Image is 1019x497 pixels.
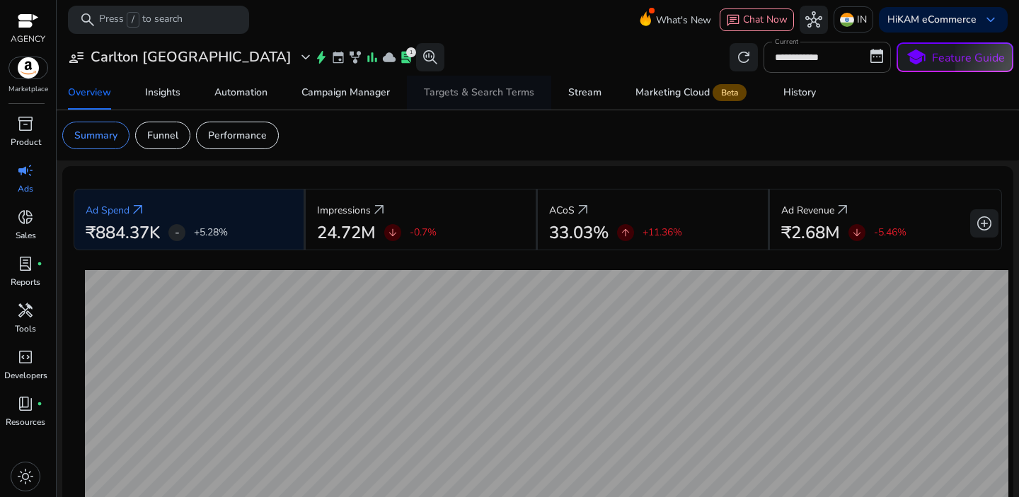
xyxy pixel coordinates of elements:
[17,468,34,485] span: light_mode
[874,228,906,238] p: -5.46%
[783,88,816,98] div: History
[365,50,379,64] span: bar_chart
[214,88,267,98] div: Automation
[720,8,794,31] button: chatChat Now
[17,349,34,366] span: code_blocks
[399,50,413,64] span: lab_profile
[37,401,42,407] span: fiber_manual_record
[982,11,999,28] span: keyboard_arrow_down
[16,229,36,242] p: Sales
[416,43,444,71] button: search_insights
[424,88,534,98] div: Targets & Search Terms
[79,11,96,28] span: search
[18,182,33,195] p: Ads
[11,136,41,148] p: Product
[743,13,788,26] span: Chat Now
[857,7,867,32] p: IN
[635,87,749,98] div: Marketing Cloud
[17,302,34,319] span: handyman
[781,203,834,218] p: Ad Revenue
[301,88,390,98] div: Campaign Manager
[91,49,292,66] h3: Carlton [GEOGRAPHIC_DATA]
[410,228,437,238] p: -0.7%
[68,88,111,98] div: Overview
[317,223,376,243] h2: 24.72M
[897,42,1013,72] button: schoolFeature Guide
[620,227,631,238] span: arrow_upward
[834,201,851,218] a: arrow_outward
[549,223,609,243] h2: 33.03%
[643,228,682,238] p: +11.36%
[851,227,863,238] span: arrow_downward
[575,201,592,218] a: arrow_outward
[17,162,34,179] span: campaign
[317,203,371,218] p: Impressions
[15,322,36,335] p: Tools
[86,203,129,218] p: Ad Spend
[422,49,439,66] span: search_insights
[897,13,977,26] b: KAM eCommerce
[127,12,139,28] span: /
[976,215,993,232] span: add_circle
[37,261,42,267] span: fiber_manual_record
[74,128,117,143] p: Summary
[656,8,711,33] span: What's New
[99,12,183,28] p: Press to search
[932,49,1005,66] p: Feature Guide
[382,50,396,64] span: cloud
[175,224,180,241] span: -
[297,49,314,66] span: expand_more
[840,13,854,27] img: in.svg
[713,84,747,101] span: Beta
[17,255,34,272] span: lab_profile
[11,33,45,45] p: AGENCY
[331,50,345,64] span: event
[17,395,34,412] span: book_4
[17,115,34,132] span: inventory_2
[8,84,48,95] p: Marketplace
[9,57,47,78] img: amazon.svg
[387,227,398,238] span: arrow_downward
[906,47,926,68] span: school
[194,228,228,238] p: +5.28%
[406,47,416,57] div: 1
[887,15,977,25] p: Hi
[86,223,160,243] h2: ₹884.37K
[348,50,362,64] span: family_history
[805,11,822,28] span: hub
[781,223,840,243] h2: ₹2.68M
[6,416,45,428] p: Resources
[129,201,146,218] a: arrow_outward
[371,201,388,218] a: arrow_outward
[800,6,828,34] button: hub
[726,13,740,28] span: chat
[735,49,752,66] span: refresh
[145,88,180,98] div: Insights
[314,50,328,64] span: bolt
[147,128,178,143] p: Funnel
[970,209,998,238] button: add_circle
[549,203,575,218] p: ACoS
[208,128,267,143] p: Performance
[568,88,601,98] div: Stream
[730,43,758,71] button: refresh
[4,369,47,382] p: Developers
[17,209,34,226] span: donut_small
[11,276,40,288] p: Reports
[68,49,85,66] span: user_attributes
